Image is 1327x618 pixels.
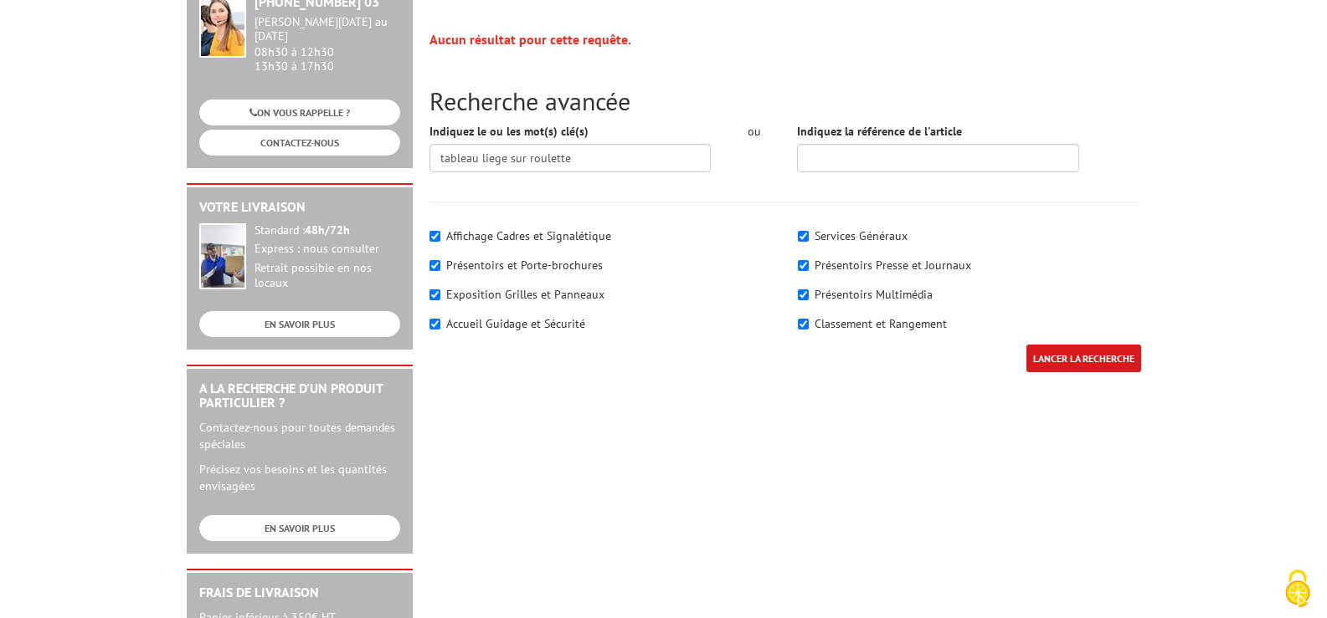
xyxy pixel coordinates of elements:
[199,419,400,452] p: Contactez-nous pour toutes demandes spéciales
[429,87,1141,115] h2: Recherche avancée
[429,231,440,242] input: Affichage Cadres et Signalétique
[446,258,603,273] label: Présentoirs et Porte-brochures
[798,231,809,242] input: Services Généraux
[305,222,350,237] strong: 48h/72h
[736,123,772,140] div: ou
[255,261,400,291] div: Retrait possible en nos locaux
[255,242,400,257] div: Express : nous consulter
[429,123,589,140] label: Indiquez le ou les mot(s) clé(s)
[798,289,809,300] input: Présentoirs Multimédia
[815,228,908,243] label: Services Généraux
[798,260,809,271] input: Présentoirs Presse et Journaux
[255,223,400,238] div: Standard :
[199,381,400,411] h2: A la recherche d'un produit particulier ?
[199,130,400,156] a: CONTACTEZ-NOUS
[429,289,440,300] input: Exposition Grilles et Panneaux
[446,287,604,302] label: Exposition Grilles et Panneaux
[446,228,611,243] label: Affichage Cadres et Signalétique
[1277,568,1319,610] img: Cookies (fenêtre modale)
[446,316,585,331] label: Accueil Guidage et Sécurité
[255,15,400,43] div: [PERSON_NAME][DATE] au [DATE]
[199,311,400,337] a: EN SAVOIR PLUS
[199,515,400,541] a: EN SAVOIR PLUS
[199,100,400,125] a: ON VOUS RAPPELLE ?
[199,200,400,215] h2: Votre livraison
[199,585,400,600] h2: Frais de Livraison
[255,15,400,73] div: 08h30 à 12h30 13h30 à 17h30
[1268,561,1327,618] button: Cookies (fenêtre modale)
[429,31,631,48] strong: Aucun résultat pour cette requête.
[815,258,971,273] label: Présentoirs Presse et Journaux
[1026,345,1141,372] input: LANCER LA RECHERCHE
[429,319,440,329] input: Accueil Guidage et Sécurité
[199,461,400,494] p: Précisez vos besoins et les quantités envisagées
[797,123,962,140] label: Indiquez la référence de l'article
[815,287,933,302] label: Présentoirs Multimédia
[798,319,809,329] input: Classement et Rangement
[429,260,440,271] input: Présentoirs et Porte-brochures
[199,223,246,289] img: widget-livraison.jpg
[815,316,947,331] label: Classement et Rangement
